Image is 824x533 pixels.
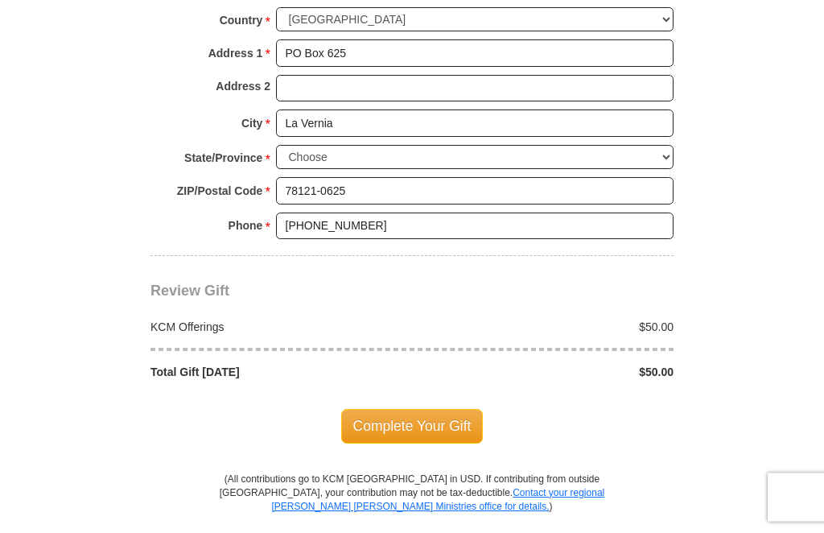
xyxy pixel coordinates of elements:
strong: Address 1 [208,43,263,65]
a: Contact your regional [PERSON_NAME] [PERSON_NAME] Ministries office for details. [271,488,604,513]
div: $50.00 [412,320,682,336]
strong: Country [220,10,263,32]
strong: Address 2 [216,76,270,98]
span: Complete Your Gift [341,410,484,444]
div: $50.00 [412,365,682,381]
div: Total Gift [DATE] [142,365,413,381]
strong: Phone [229,215,263,238]
strong: City [241,113,262,135]
span: Review Gift [150,283,229,300]
div: KCM Offerings [142,320,413,336]
strong: ZIP/Postal Code [177,180,263,203]
strong: State/Province [184,147,262,170]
